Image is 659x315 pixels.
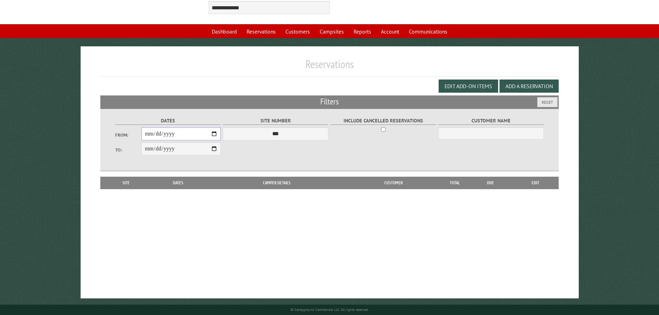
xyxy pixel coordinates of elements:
[104,177,149,189] th: Site
[149,177,208,189] th: Dates
[441,177,469,189] th: Total
[537,97,558,107] button: Reset
[281,25,314,38] a: Customers
[208,25,241,38] a: Dashboard
[405,25,451,38] a: Communications
[100,57,559,76] h1: Reservations
[500,80,559,93] button: Add a Reservation
[315,25,348,38] a: Campsites
[439,80,498,93] button: Edit Add-on Items
[331,117,436,125] label: Include Cancelled Reservations
[115,132,141,138] label: From:
[469,177,512,189] th: Due
[291,307,369,312] small: © Campground Commander LLC. All rights reserved.
[100,95,559,109] h2: Filters
[208,177,346,189] th: Camper Details
[377,25,403,38] a: Account
[242,25,280,38] a: Reservations
[346,177,441,189] th: Customer
[512,177,559,189] th: Edit
[438,117,544,125] label: Customer Name
[349,25,375,38] a: Reports
[223,117,328,125] label: Site Number
[115,117,221,125] label: Dates
[115,147,141,153] label: To:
